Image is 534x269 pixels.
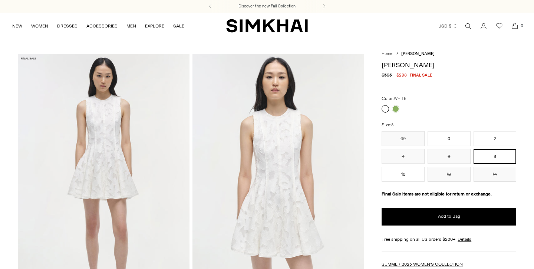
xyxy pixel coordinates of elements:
button: 00 [382,131,425,146]
span: [PERSON_NAME] [401,51,435,56]
a: Wishlist [492,19,507,33]
button: 6 [428,149,471,164]
a: SIMKHAI [226,19,308,33]
button: 14 [474,167,517,182]
button: 10 [382,167,425,182]
button: USD $ [438,18,458,34]
span: 8 [391,123,393,127]
button: 2 [474,131,517,146]
strong: Final Sale items are not eligible for return or exchange. [382,191,492,197]
a: Open search modal [461,19,475,33]
a: EXPLORE [145,18,164,34]
s: $595 [382,72,392,78]
button: Add to Bag [382,208,516,226]
div: Free shipping on all US orders $200+ [382,236,516,243]
a: NEW [12,18,22,34]
a: Details [458,236,471,243]
a: ACCESSORIES [86,18,118,34]
a: MEN [126,18,136,34]
button: 4 [382,149,425,164]
a: WOMEN [31,18,48,34]
a: Discover the new Fall Collection [238,3,296,9]
button: 8 [474,149,517,164]
span: WHITE [394,96,406,101]
h1: [PERSON_NAME] [382,62,516,68]
a: Open cart modal [507,19,522,33]
button: 0 [428,131,471,146]
span: Add to Bag [438,213,460,220]
label: Size: [382,121,393,129]
div: / [396,51,398,57]
a: SUMMER 2025 WOMEN'S COLLECTION [382,262,463,267]
label: Color: [382,95,406,102]
a: Home [382,51,392,56]
a: Go to the account page [476,19,491,33]
nav: breadcrumbs [382,51,516,57]
span: 0 [518,22,525,29]
a: DRESSES [57,18,78,34]
button: 12 [428,167,471,182]
span: $298 [396,72,407,78]
a: SALE [173,18,184,34]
